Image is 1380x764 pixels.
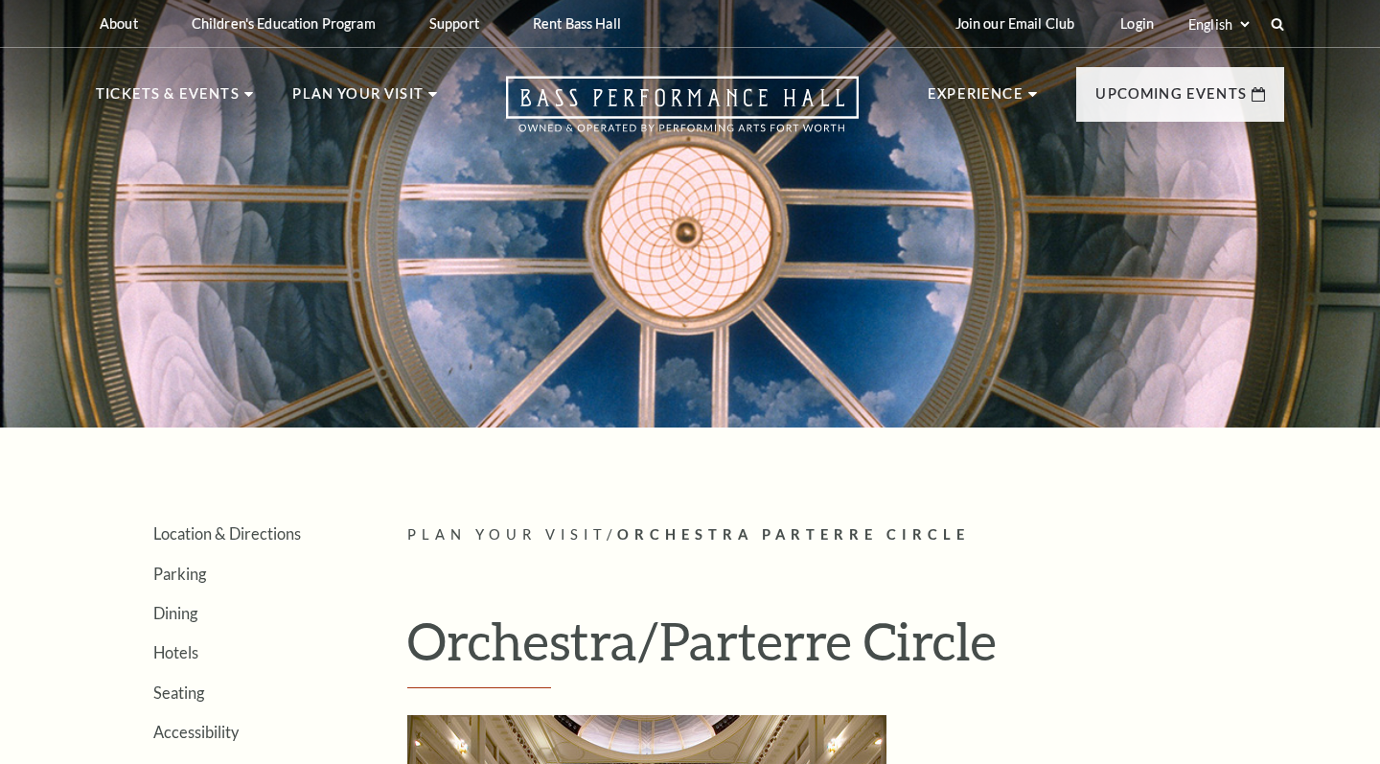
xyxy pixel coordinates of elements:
[928,82,1023,117] p: Experience
[292,82,424,117] p: Plan Your Visit
[153,604,197,622] a: Dining
[407,526,607,543] span: Plan Your Visit
[533,15,621,32] p: Rent Bass Hall
[1095,82,1247,117] p: Upcoming Events
[192,15,376,32] p: Children's Education Program
[96,82,240,117] p: Tickets & Events
[153,643,198,661] a: Hotels
[153,683,204,702] a: Seating
[407,523,1284,547] p: /
[407,610,1284,688] h1: Orchestra/Parterre Circle
[1184,15,1253,34] select: Select:
[100,15,138,32] p: About
[153,524,301,543] a: Location & Directions
[153,723,239,741] a: Accessibility
[429,15,479,32] p: Support
[617,526,970,543] span: Orchestra Parterre Circle
[153,565,206,583] a: Parking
